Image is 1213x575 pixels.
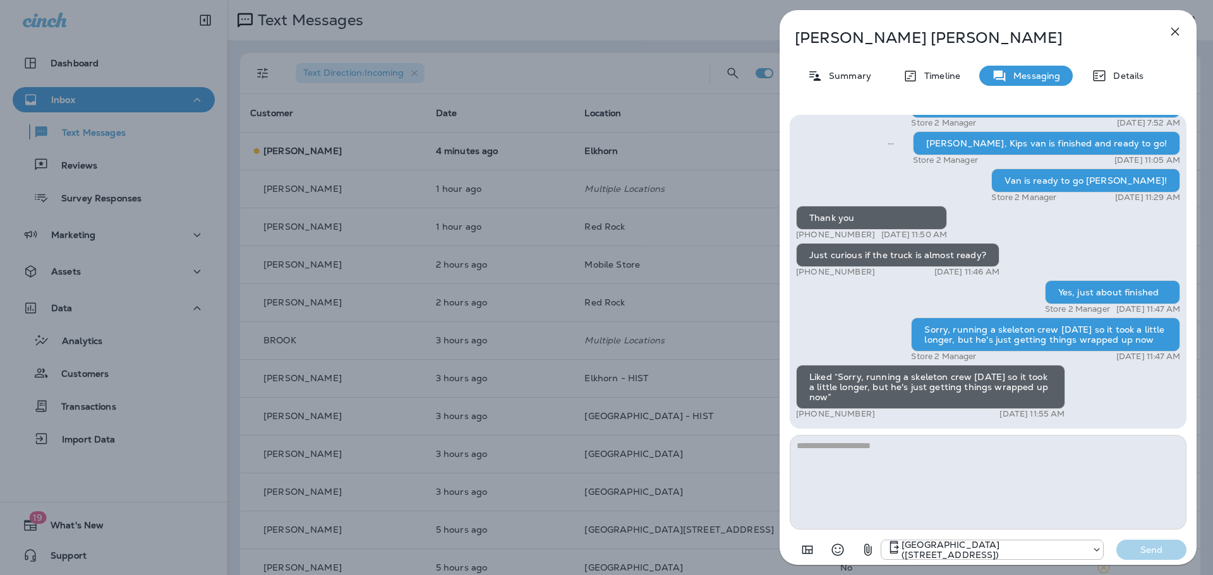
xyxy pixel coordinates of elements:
[1007,71,1060,81] p: Messaging
[796,267,875,277] p: [PHONE_NUMBER]
[911,352,976,362] p: Store 2 Manager
[1045,280,1180,304] div: Yes, just about finished
[881,540,1103,560] div: +1 (402) 571-1201
[795,29,1140,47] p: [PERSON_NAME] [PERSON_NAME]
[796,365,1065,409] div: Liked “Sorry, running a skeleton crew [DATE] so it took a little longer, but he's just getting th...
[1114,155,1180,165] p: [DATE] 11:05 AM
[795,537,820,562] button: Add in a premade template
[911,118,976,128] p: Store 2 Manager
[991,169,1180,193] div: Van is ready to go [PERSON_NAME]!
[1116,304,1180,314] p: [DATE] 11:47 AM
[913,155,978,165] p: Store 2 Manager
[796,206,947,230] div: Thank you
[934,267,999,277] p: [DATE] 11:46 AM
[913,131,1180,155] div: [PERSON_NAME], Kips van is finished and ready to go!
[991,193,1056,203] p: Store 2 Manager
[1045,304,1110,314] p: Store 2 Manager
[1115,193,1180,203] p: [DATE] 11:29 AM
[796,230,875,240] p: [PHONE_NUMBER]
[888,137,894,148] span: Sent
[1117,118,1180,128] p: [DATE] 7:52 AM
[796,409,875,419] p: [PHONE_NUMBER]
[825,537,850,562] button: Select an emoji
[1116,352,1180,362] p: [DATE] 11:47 AM
[918,71,960,81] p: Timeline
[881,230,947,240] p: [DATE] 11:50 AM
[902,540,1085,560] p: [GEOGRAPHIC_DATA] ([STREET_ADDRESS])
[999,409,1065,419] p: [DATE] 11:55 AM
[823,71,871,81] p: Summary
[796,243,999,267] div: Just curious if the truck is almost ready?
[911,317,1180,352] div: Sorry, running a skeleton crew [DATE] so it took a little longer, but he's just getting things wr...
[1107,71,1144,81] p: Details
